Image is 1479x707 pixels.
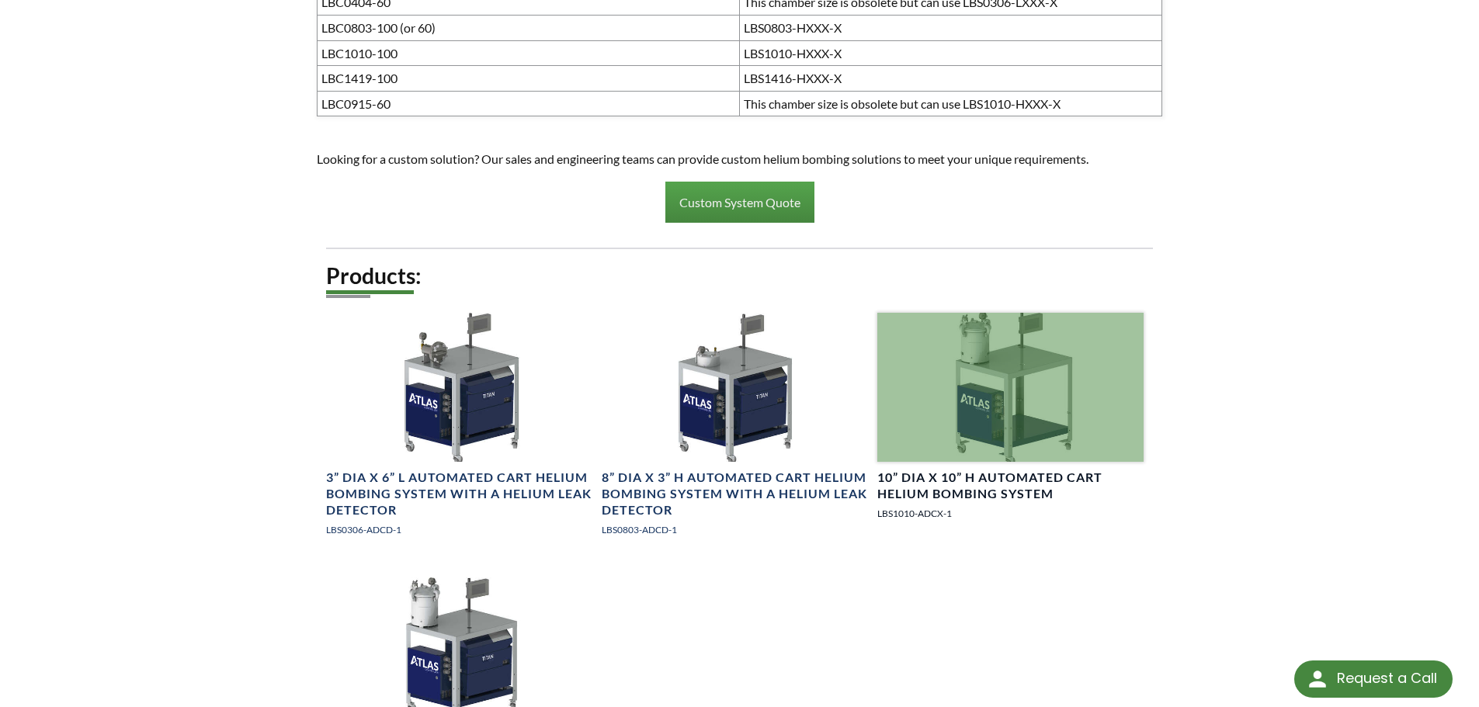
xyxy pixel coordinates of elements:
h4: 3” DIA x 6” L Automated Cart Helium Bombing System with a Helium Leak Detector [326,470,592,518]
td: LBC0915-60 [317,91,739,116]
img: round button [1305,667,1330,691]
td: LBC1010-100 [317,40,739,66]
td: LBS1416-HXXX-X [740,66,1162,92]
h4: 8” DIA x 3” H Automated Cart Helium Bombing System with a Helium Leak Detector [602,470,868,518]
td: LBS1010-HXXX-X [740,40,1162,66]
p: LBS0803-ADCD-1 [602,522,868,537]
p: LBS0306-ADCD-1 [326,522,592,537]
td: LBS0803-HXXX-X [740,16,1162,41]
td: This chamber size is obsolete but can use LBS1010-HXXX-X [740,91,1162,116]
div: Request a Call [1294,660,1453,698]
p: Looking for a custom solution? Our sales and engineering teams can provide custom helium bombing ... [317,149,1163,169]
a: 3" x 6" Automated Helium Bombing System3” DIA x 6” L Automated Cart Helium Bombing System with a ... [326,313,592,550]
h4: 10” DIA x 10” H Automated Cart Helium Bombing System [877,470,1144,502]
a: 8" x 3" Automated Helium Bombing System8” DIA x 3” H Automated Cart Helium Bombing System with a ... [602,313,868,550]
a: 10" x 10" Automated Helium Bombing System10” DIA x 10” H Automated Cart Helium Bombing SystemLBS1... [877,313,1144,534]
h2: Products: [326,262,1154,290]
div: Request a Call [1337,660,1437,696]
a: Custom System Quote [665,182,814,224]
td: LBC1419-100 [317,66,739,92]
p: LBS1010-ADCX-1 [877,506,1144,521]
td: LBC0803-100 (or 60) [317,16,739,41]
